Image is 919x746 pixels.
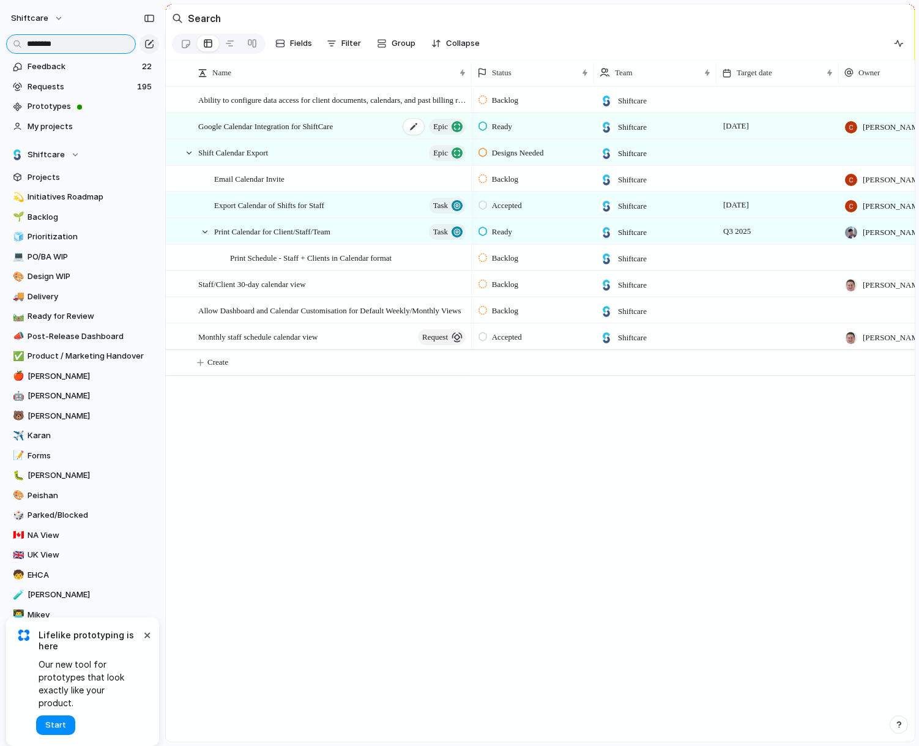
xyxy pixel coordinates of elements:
[371,34,422,53] button: Group
[13,469,21,483] div: 🐛
[6,447,159,465] a: 📝Forms
[11,410,23,422] button: 🐻
[6,427,159,445] a: ✈️Karan
[618,174,647,186] span: Shiftcare
[618,200,647,212] span: Shiftcare
[28,251,155,263] span: PO/BA WIP
[6,466,159,485] div: 🐛[PERSON_NAME]
[28,469,155,482] span: [PERSON_NAME]
[6,248,159,266] a: 💻PO/BA WIP
[6,566,159,584] a: 🧒EHCA
[28,569,155,581] span: EHCA
[198,303,461,317] span: Allow Dashboard and Calendar Customisation for Default Weekly/Monthly Views
[28,270,155,283] span: Design WIP
[207,356,228,368] span: Create
[11,509,23,521] button: 🎲
[13,568,21,582] div: 🧒
[198,92,467,106] span: Ability to configure data access for client documents, calendars, and past billing reports
[13,329,21,343] div: 📣
[6,606,159,624] a: 👨‍💻Mikey
[13,349,21,364] div: ✅
[6,586,159,604] a: 🧪[PERSON_NAME]
[28,81,133,93] span: Requests
[6,327,159,346] div: 📣Post-Release Dashboard
[422,329,448,346] span: request
[270,34,317,53] button: Fields
[6,526,159,545] a: 🇨🇦NA View
[6,307,159,326] a: 🛤️Ready for Review
[13,429,21,443] div: ✈️
[6,267,159,286] a: 🎨Design WIP
[6,208,159,226] a: 🌱Backlog
[6,506,159,524] a: 🎲Parked/Blocked
[188,11,221,26] h2: Search
[492,200,522,212] span: Accepted
[433,223,448,241] span: Task
[39,630,141,652] span: Lifelike prototyping is here
[28,589,155,601] span: [PERSON_NAME]
[11,12,48,24] span: shiftcare
[13,509,21,523] div: 🎲
[429,198,466,214] button: Task
[11,469,23,482] button: 🐛
[392,37,415,50] span: Group
[28,330,155,343] span: Post-Release Dashboard
[492,67,512,79] span: Status
[28,121,155,133] span: My projects
[618,253,647,265] span: Shiftcare
[11,430,23,442] button: ✈️
[28,609,155,621] span: Mikey
[429,119,466,135] button: Epic
[28,549,155,561] span: UK View
[214,198,324,212] span: Export Calendar of Shifts for Staff
[11,251,23,263] button: 💻
[433,144,448,162] span: Epic
[230,250,392,264] span: Print Schedule - Staff + Clients in Calendar format
[720,224,754,239] span: Q3 2025
[11,191,23,203] button: 💫
[6,347,159,365] a: ✅Product / Marketing Handover
[322,34,366,53] button: Filter
[11,589,23,601] button: 🧪
[28,149,65,161] span: Shiftcare
[433,197,448,214] span: Task
[28,291,155,303] span: Delivery
[6,546,159,564] div: 🇬🇧UK View
[11,211,23,223] button: 🌱
[13,310,21,324] div: 🛤️
[28,390,155,402] span: [PERSON_NAME]
[28,211,155,223] span: Backlog
[6,288,159,306] a: 🚚Delivery
[13,210,21,224] div: 🌱
[6,117,159,136] a: My projects
[418,329,466,345] button: request
[140,627,154,642] button: Dismiss
[28,310,155,323] span: Ready for Review
[13,608,21,622] div: 👨‍💻
[11,529,23,542] button: 🇨🇦
[13,588,21,602] div: 🧪
[429,224,466,240] button: Task
[28,370,155,382] span: [PERSON_NAME]
[11,291,23,303] button: 🚚
[615,67,633,79] span: Team
[492,331,522,343] span: Accepted
[13,289,21,304] div: 🚚
[13,449,21,463] div: 📝
[28,450,155,462] span: Forms
[6,78,159,96] a: Requests195
[6,168,159,187] a: Projects
[6,367,159,386] a: 🍎[PERSON_NAME]
[618,226,647,239] span: Shiftcare
[720,119,752,133] span: [DATE]
[720,198,752,212] span: [DATE]
[11,490,23,502] button: 🎨
[28,509,155,521] span: Parked/Blocked
[6,146,159,164] button: Shiftcare
[6,407,159,425] a: 🐻[PERSON_NAME]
